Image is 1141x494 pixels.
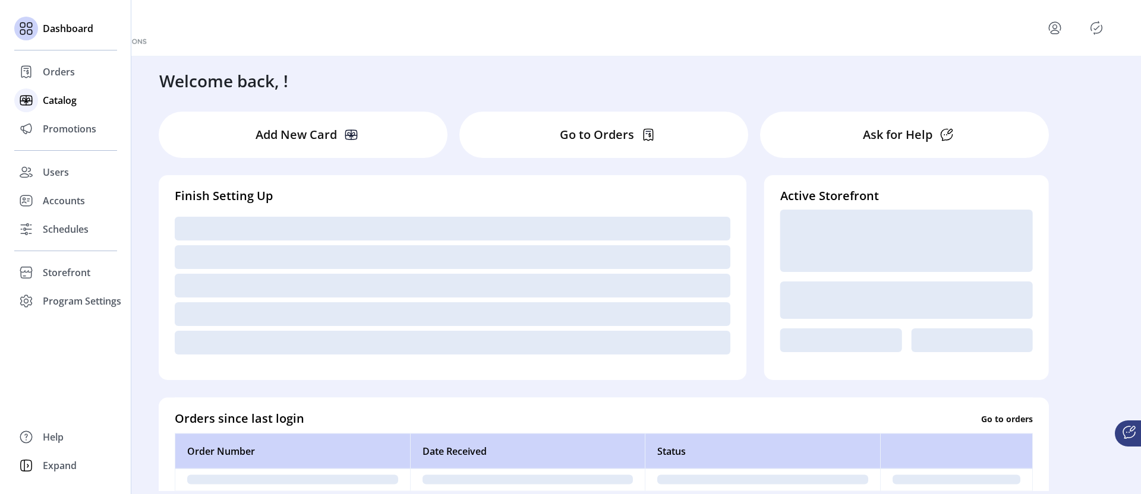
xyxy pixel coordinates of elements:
[43,430,64,444] span: Help
[43,458,77,473] span: Expand
[175,187,730,205] h4: Finish Setting Up
[981,412,1033,425] p: Go to orders
[43,93,77,107] span: Catalog
[43,122,96,136] span: Promotions
[560,126,634,144] p: Go to Orders
[645,433,880,469] th: Status
[43,21,93,36] span: Dashboard
[175,410,304,427] h4: Orders since last login
[43,65,75,79] span: Orders
[780,187,1033,205] h4: Active Storefront
[256,126,337,144] p: Add New Card
[43,222,89,236] span: Schedules
[159,68,288,93] h3: Welcome back, !
[1087,18,1106,37] button: Publisher Panel
[43,294,121,308] span: Program Settings
[1045,18,1064,37] button: menu
[863,126,932,144] p: Ask for Help
[43,265,90,280] span: Storefront
[43,165,69,179] span: Users
[43,194,85,208] span: Accounts
[175,433,410,469] th: Order Number
[410,433,645,469] th: Date Received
